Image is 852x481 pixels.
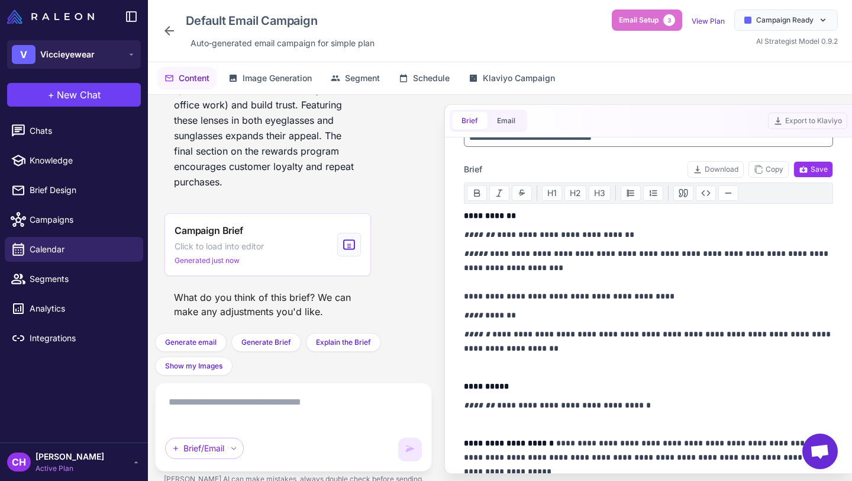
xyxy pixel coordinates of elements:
[7,40,141,69] button: VViccieyewear
[30,332,134,345] span: Integrations
[564,185,586,201] button: H2
[186,34,379,52] div: Click to edit description
[619,15,659,25] span: Email Setup
[30,184,134,197] span: Brief Design
[48,88,54,102] span: +
[756,15,814,25] span: Campaign Ready
[179,72,209,85] span: Content
[748,161,789,178] button: Copy
[30,213,134,226] span: Campaigns
[12,45,35,64] div: V
[5,118,143,143] a: Chats
[5,326,143,351] a: Integrations
[413,72,450,85] span: Schedule
[30,154,134,167] span: Knowledge
[164,286,371,323] div: What do you think of this brief? We can make any adjustments you'd like.
[157,67,217,89] button: Content
[754,164,783,175] span: Copy
[483,72,555,85] span: Klaviyo Campaign
[243,72,312,85] span: Image Generation
[165,361,222,371] span: Show my Images
[7,83,141,107] button: +New Chat
[165,438,244,459] div: Brief/Email
[589,185,611,201] button: H3
[7,9,94,24] img: Raleon Logo
[30,124,134,137] span: Chats
[688,161,744,178] button: Download
[7,453,31,472] div: CH
[488,112,525,130] button: Email
[692,17,725,25] a: View Plan
[345,72,380,85] span: Segment
[30,302,134,315] span: Analytics
[452,112,488,130] button: Brief
[542,185,562,201] button: H1
[324,67,387,89] button: Segment
[221,67,319,89] button: Image Generation
[7,9,99,24] a: Raleon Logo
[768,113,847,129] button: Export to Klaviyo
[793,161,833,178] button: Save
[40,48,95,61] span: Viccieyewear
[612,9,682,31] button: Email Setup3
[155,357,233,376] button: Show my Images
[175,255,240,266] span: Generated just now
[165,337,217,348] span: Generate email
[663,14,675,26] span: 3
[464,163,482,176] span: Brief
[35,450,104,463] span: [PERSON_NAME]
[181,9,379,32] div: Click to edit campaign name
[241,337,291,348] span: Generate Brief
[191,37,375,50] span: Auto‑generated email campaign for simple plan
[799,164,828,175] span: Save
[175,223,243,238] span: Campaign Brief
[30,243,134,256] span: Calendar
[5,207,143,232] a: Campaigns
[5,148,143,173] a: Knowledge
[5,267,143,291] a: Segments
[306,333,381,352] button: Explain the Brief
[231,333,301,352] button: Generate Brief
[57,88,101,102] span: New Chat
[316,337,371,348] span: Explain the Brief
[30,272,134,286] span: Segments
[5,178,143,203] a: Brief Design
[461,67,562,89] button: Klaviyo Campaign
[35,463,104,474] span: Active Plan
[155,333,227,352] button: Generate email
[5,296,143,321] a: Analytics
[392,67,457,89] button: Schedule
[802,434,838,469] div: Open chat
[175,240,264,253] span: Click to load into editor
[5,237,143,262] a: Calendar
[756,37,838,46] span: AI Strategist Model 0.9.2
